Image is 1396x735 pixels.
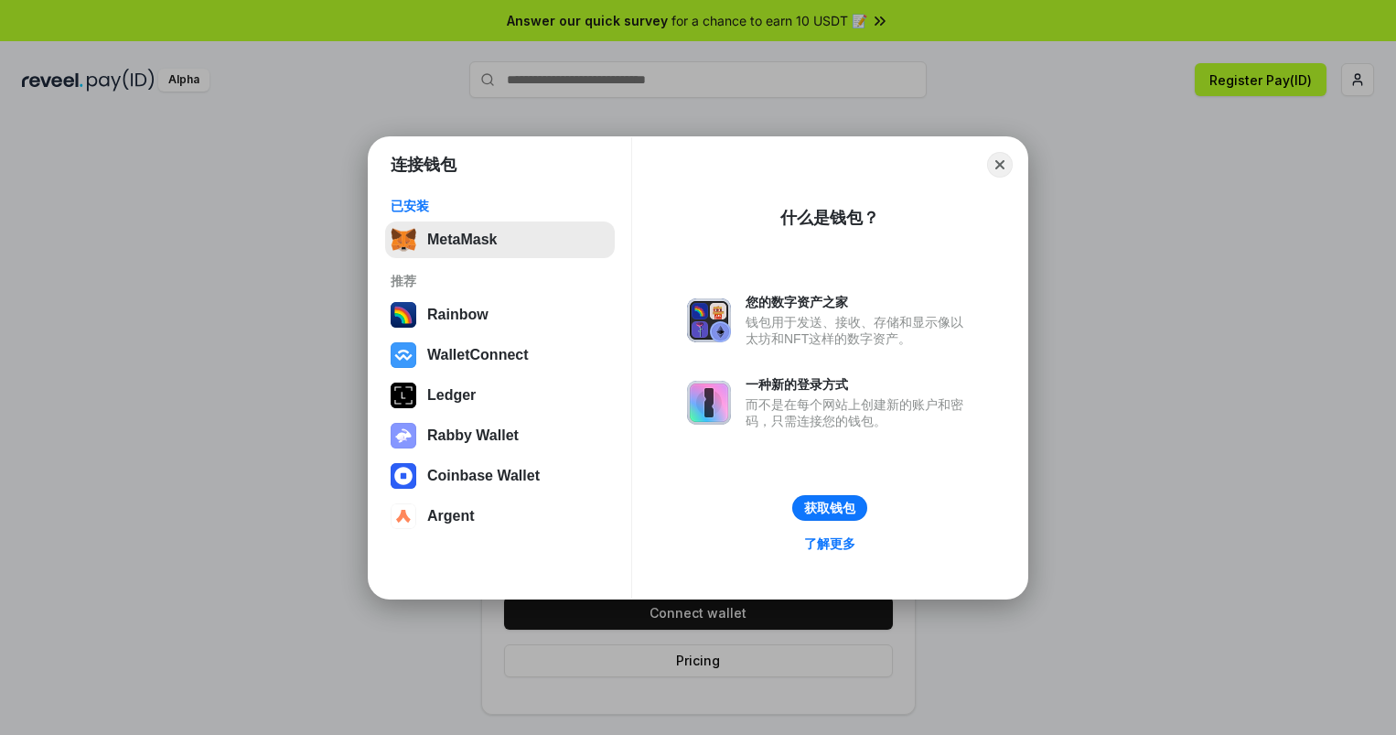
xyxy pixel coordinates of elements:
img: svg+xml,%3Csvg%20xmlns%3D%22http%3A%2F%2Fwww.w3.org%2F2000%2Fsvg%22%20fill%3D%22none%22%20viewBox... [687,381,731,425]
div: 什么是钱包？ [780,207,879,229]
div: 获取钱包 [804,500,855,516]
img: svg+xml,%3Csvg%20width%3D%2228%22%20height%3D%2228%22%20viewBox%3D%220%200%2028%2028%22%20fill%3D... [391,342,416,368]
div: Rainbow [427,307,489,323]
button: 获取钱包 [792,495,867,521]
div: Coinbase Wallet [427,468,540,484]
div: Ledger [427,387,476,404]
a: 了解更多 [793,532,866,556]
img: svg+xml,%3Csvg%20xmlns%3D%22http%3A%2F%2Fwww.w3.org%2F2000%2Fsvg%22%20width%3D%2228%22%20height%3... [391,383,416,408]
div: WalletConnect [427,347,529,363]
div: 一种新的登录方式 [746,376,972,393]
img: svg+xml,%3Csvg%20xmlns%3D%22http%3A%2F%2Fwww.w3.org%2F2000%2Fsvg%22%20fill%3D%22none%22%20viewBox... [687,298,731,342]
img: svg+xml,%3Csvg%20width%3D%2228%22%20height%3D%2228%22%20viewBox%3D%220%200%2028%2028%22%20fill%3D... [391,503,416,529]
div: MetaMask [427,232,497,248]
div: 您的数字资产之家 [746,294,972,310]
button: Close [987,152,1013,178]
div: 已安装 [391,198,609,214]
img: svg+xml,%3Csvg%20fill%3D%22none%22%20height%3D%2233%22%20viewBox%3D%220%200%2035%2033%22%20width%... [391,227,416,253]
div: Rabby Wallet [427,427,519,444]
button: Rabby Wallet [385,417,615,454]
div: Argent [427,508,475,524]
div: 推荐 [391,273,609,289]
button: Rainbow [385,297,615,333]
button: Argent [385,498,615,535]
button: Ledger [385,377,615,414]
img: svg+xml,%3Csvg%20width%3D%22120%22%20height%3D%22120%22%20viewBox%3D%220%200%20120%20120%22%20fil... [391,302,416,328]
button: MetaMask [385,222,615,258]
button: Coinbase Wallet [385,458,615,494]
h1: 连接钱包 [391,154,456,176]
button: WalletConnect [385,337,615,373]
img: svg+xml,%3Csvg%20width%3D%2228%22%20height%3D%2228%22%20viewBox%3D%220%200%2028%2028%22%20fill%3D... [391,463,416,489]
div: 钱包用于发送、接收、存储和显示像以太坊和NFT这样的数字资产。 [746,314,972,347]
div: 了解更多 [804,535,855,552]
div: 而不是在每个网站上创建新的账户和密码，只需连接您的钱包。 [746,396,972,429]
img: svg+xml,%3Csvg%20xmlns%3D%22http%3A%2F%2Fwww.w3.org%2F2000%2Fsvg%22%20fill%3D%22none%22%20viewBox... [391,423,416,449]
